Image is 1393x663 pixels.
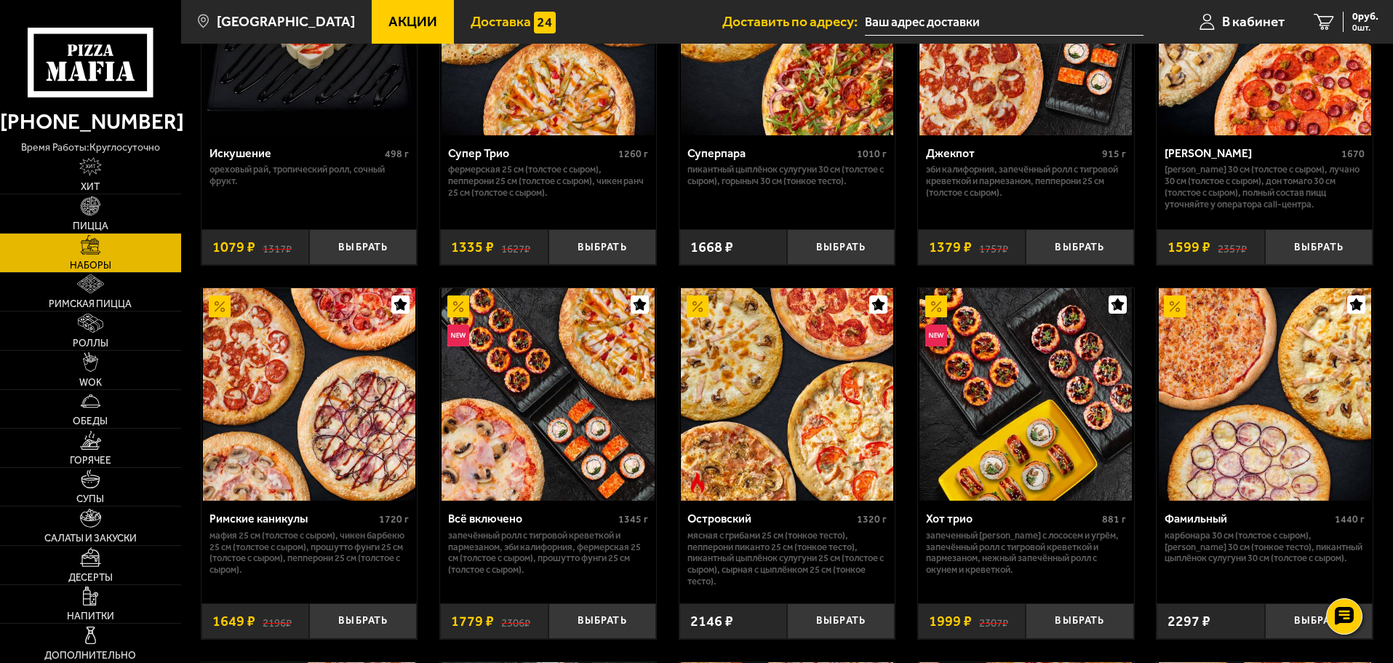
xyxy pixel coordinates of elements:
span: 1345 г [618,513,648,525]
div: Супер Трио [448,146,615,160]
p: [PERSON_NAME] 30 см (толстое с сыром), Лучано 30 см (толстое с сыром), Дон Томаго 30 см (толстое ... [1165,164,1365,210]
span: Пицца [73,221,108,231]
img: Акционный [209,295,231,317]
button: Выбрать [548,229,656,265]
a: АкционныйОстрое блюдоОстровский [679,288,895,501]
span: Роллы [73,338,108,349]
button: Выбрать [309,603,417,639]
span: 1335 ₽ [451,240,494,255]
div: Фамильный [1165,512,1331,525]
img: 15daf4d41897b9f0e9f617042186c801.svg [534,12,556,33]
span: Римская пицца [49,299,132,309]
div: Хот трио [926,512,1098,525]
span: Доставить по адресу: [722,15,865,28]
a: АкционныйНовинкаХот трио [918,288,1134,501]
span: 1320 г [857,513,887,525]
div: Искушение [209,146,382,160]
s: 1627 ₽ [501,240,530,255]
span: 1779 ₽ [451,614,494,629]
p: Запеченный [PERSON_NAME] с лососем и угрём, Запечённый ролл с тигровой креветкой и пармезаном, Не... [926,530,1126,576]
span: 2297 ₽ [1168,614,1210,629]
span: 2146 ₽ [690,614,733,629]
p: Эби Калифорния, Запечённый ролл с тигровой креветкой и пармезаном, Пепперони 25 см (толстое с сыр... [926,164,1126,199]
img: Всё включено [442,288,654,501]
s: 2306 ₽ [501,614,530,629]
p: Запечённый ролл с тигровой креветкой и пармезаном, Эби Калифорния, Фермерская 25 см (толстое с сы... [448,530,648,576]
img: Акционный [447,295,469,317]
span: Хит [81,182,100,192]
span: 1260 г [618,148,648,160]
p: Карбонара 30 см (толстое с сыром), [PERSON_NAME] 30 см (тонкое тесто), Пикантный цыплёнок сулугун... [1165,530,1365,565]
div: Островский [687,512,854,525]
p: Мафия 25 см (толстое с сыром), Чикен Барбекю 25 см (толстое с сыром), Прошутто Фунги 25 см (толст... [209,530,410,576]
span: 1440 г [1335,513,1365,525]
img: Хот трио [919,288,1132,501]
span: 1720 г [379,513,409,525]
p: Ореховый рай, Тропический ролл, Сочный фрукт. [209,164,410,187]
span: В кабинет [1222,15,1285,28]
span: 1010 г [857,148,887,160]
div: [PERSON_NAME] [1165,146,1338,160]
img: Новинка [447,325,469,346]
span: 1379 ₽ [929,240,972,255]
p: Мясная с грибами 25 см (тонкое тесто), Пепперони Пиканто 25 см (тонкое тесто), Пикантный цыплёнок... [687,530,887,588]
s: 2307 ₽ [979,614,1008,629]
span: Обеды [73,416,108,426]
span: Доставка [471,15,531,28]
span: Десерты [68,573,113,583]
button: Выбрать [548,603,656,639]
span: Супы [76,494,104,504]
span: Напитки [67,611,114,622]
span: Стремянная улица, 3 [865,9,1143,36]
span: 1079 ₽ [212,240,255,255]
span: Дополнительно [44,651,136,661]
span: 1668 ₽ [690,240,733,255]
span: 1599 ₽ [1168,240,1210,255]
span: 1670 [1341,148,1365,160]
s: 2196 ₽ [263,614,292,629]
s: 1757 ₽ [979,240,1008,255]
button: Выбрать [1026,603,1133,639]
p: Фермерская 25 см (толстое с сыром), Пепперони 25 см (толстое с сыром), Чикен Ранч 25 см (толстое ... [448,164,648,199]
s: 1317 ₽ [263,240,292,255]
span: WOK [79,378,102,388]
span: 915 г [1102,148,1126,160]
img: Римские каникулы [203,288,415,501]
div: Всё включено [448,512,615,525]
a: АкционныйФамильный [1157,288,1373,501]
button: Выбрать [1265,603,1373,639]
input: Ваш адрес доставки [865,9,1143,36]
img: Фамильный [1159,288,1371,501]
a: АкционныйНовинкаВсё включено [440,288,656,501]
span: 0 руб. [1352,12,1378,22]
img: Острое блюдо [687,472,709,494]
span: 498 г [385,148,409,160]
img: Акционный [1164,295,1186,317]
img: Акционный [687,295,709,317]
span: 881 г [1102,513,1126,525]
span: Наборы [70,261,111,271]
span: 1999 ₽ [929,614,972,629]
img: Островский [681,288,893,501]
span: 1649 ₽ [212,614,255,629]
img: Новинка [925,325,947,346]
button: Выбрать [787,603,895,639]
span: Салаты и закуски [44,533,137,544]
span: [GEOGRAPHIC_DATA] [217,15,355,28]
button: Выбрать [787,229,895,265]
span: Акции [388,15,437,28]
p: Пикантный цыплёнок сулугуни 30 см (толстое с сыром), Горыныч 30 см (тонкое тесто). [687,164,887,187]
img: Акционный [925,295,947,317]
div: Суперпара [687,146,854,160]
span: Горячее [70,456,111,466]
button: Выбрать [1026,229,1133,265]
div: Римские каникулы [209,512,376,525]
s: 2357 ₽ [1218,240,1247,255]
div: Джекпот [926,146,1098,160]
a: АкционныйРимские каникулы [201,288,418,501]
span: 0 шт. [1352,23,1378,32]
button: Выбрать [309,229,417,265]
button: Выбрать [1265,229,1373,265]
